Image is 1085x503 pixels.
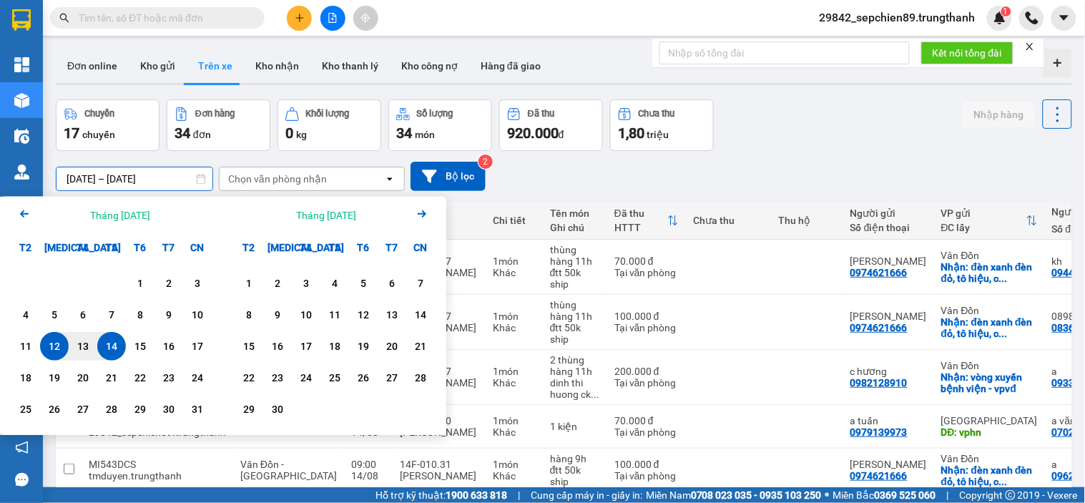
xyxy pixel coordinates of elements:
[375,487,507,503] span: Hỗ trợ kỹ thuật:
[296,208,356,223] div: Tháng [DATE]
[11,332,40,361] div: Choose Thứ Hai, tháng 08 11 2025. It's available.
[69,233,97,262] div: T4
[126,269,154,298] div: Choose Thứ Sáu, tháng 08 1 2025. It's available.
[941,464,1038,487] div: Nhận: đèn xanh đèn đỏ, tô hiệu, cp-vpvđ
[267,338,288,355] div: 16
[14,129,29,144] img: warehouse-icon
[263,363,292,392] div: Choose Thứ Ba, tháng 09 23 2025. It's available.
[320,233,349,262] div: T5
[493,377,536,389] div: Khác
[239,338,259,355] div: 15
[947,487,949,503] span: |
[187,306,207,323] div: 10
[646,487,822,503] span: Miền Nam
[14,57,29,72] img: dashboard-icon
[493,322,536,333] div: Khác
[130,338,150,355] div: 15
[267,306,288,323] div: 9
[933,45,1002,61] span: Kết nối tổng đài
[183,269,212,298] div: Choose Chủ Nhật, tháng 08 3 2025. It's available.
[378,332,406,361] div: Choose Thứ Bảy, tháng 09 20 2025. It's available.
[320,301,349,329] div: Choose Thứ Năm, tháng 09 11 2025. It's available.
[126,332,154,361] div: Choose Thứ Sáu, tháng 08 15 2025. It's available.
[378,363,406,392] div: Choose Thứ Bảy, tháng 09 27 2025. It's available.
[1025,41,1035,52] span: close
[11,395,40,424] div: Choose Thứ Hai, tháng 08 25 2025. It's available.
[195,109,235,119] div: Đơn hàng
[73,369,93,386] div: 20
[493,470,536,482] div: Khác
[400,459,478,470] div: 14F-010.31
[349,233,378,262] div: T6
[296,306,316,323] div: 10
[360,13,370,23] span: aim
[378,233,406,262] div: T7
[413,205,431,223] svg: Arrow Right
[499,99,603,151] button: Đã thu920.000đ
[187,369,207,386] div: 24
[239,369,259,386] div: 22
[14,165,29,180] img: warehouse-icon
[550,267,600,290] div: đtt 50k ship
[614,377,679,389] div: Tại văn phòng
[411,306,431,323] div: 14
[614,459,679,470] div: 100.000 đ
[550,322,600,345] div: đtt 50k ship
[263,233,292,262] div: [MEDICAL_DATA]
[850,207,927,219] div: Người gửi
[183,395,212,424] div: Choose Chủ Nhật, tháng 08 31 2025. It's available.
[446,489,507,501] strong: 1900 633 818
[941,261,1038,284] div: Nhận: đèn xanh đèn đỏ, tô hiệu, cp-vpvđ
[850,415,927,426] div: a tuấn
[16,369,36,386] div: 18
[411,369,431,386] div: 28
[306,109,350,119] div: Khối lượng
[349,269,378,298] div: Choose Thứ Sáu, tháng 09 5 2025. It's available.
[320,269,349,298] div: Choose Thứ Năm, tháng 09 4 2025. It's available.
[941,207,1026,219] div: VP gửi
[999,273,1008,284] span: ...
[102,401,122,418] div: 28
[614,222,667,233] div: HTTT
[57,167,212,190] input: Select a date range.
[1051,6,1076,31] button: caret-down
[941,316,1038,339] div: Nhận: đèn xanh đèn đỏ, tô hiệu, cp-vpvđ
[528,109,554,119] div: Đã thu
[15,441,29,454] span: notification
[382,306,402,323] div: 13
[267,369,288,386] div: 23
[550,244,600,267] div: thùng hàng 11h
[159,401,179,418] div: 30
[1001,6,1011,16] sup: 1
[97,395,126,424] div: Choose Thứ Năm, tháng 08 28 2025. It's available.
[406,233,435,262] div: CN
[614,366,679,377] div: 200.000 đ
[292,233,320,262] div: T4
[493,255,536,267] div: 1 món
[779,215,836,226] div: Thu hộ
[850,377,908,389] div: 0982128910
[187,338,207,355] div: 17
[325,306,345,323] div: 11
[14,93,29,108] img: warehouse-icon
[382,338,402,355] div: 20
[183,301,212,329] div: Choose Chủ Nhật, tháng 08 10 2025. It's available.
[406,332,435,361] div: Choose Chủ Nhật, tháng 09 21 2025. It's available.
[159,338,179,355] div: 16
[850,426,908,438] div: 0979139973
[126,233,154,262] div: T6
[15,473,29,487] span: message
[40,363,69,392] div: Choose Thứ Ba, tháng 08 19 2025. It's available.
[84,109,114,119] div: Chuyến
[44,338,64,355] div: 12
[411,275,431,292] div: 7
[154,363,183,392] div: Choose Thứ Bảy, tháng 08 23 2025. It's available.
[550,354,600,377] div: 2 thùng hàng 11h
[614,267,679,278] div: Tại văn phòng
[1058,11,1071,24] span: caret-down
[292,363,320,392] div: Choose Thứ Tư, tháng 09 24 2025. It's available.
[550,453,600,464] div: hàng 9h
[614,415,679,426] div: 70.000 đ
[469,49,552,83] button: Hàng đã giao
[40,233,69,262] div: [MEDICAL_DATA]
